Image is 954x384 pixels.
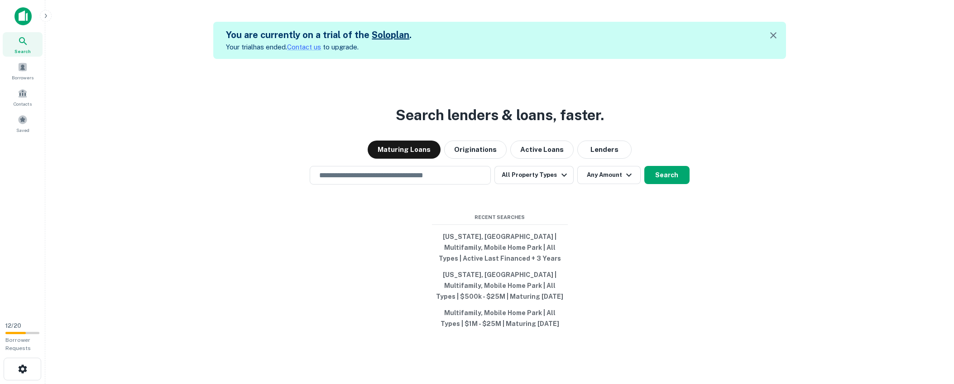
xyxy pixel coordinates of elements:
[287,43,321,51] a: Contact us
[368,141,441,159] button: Maturing Loans
[3,58,43,83] a: Borrowers
[226,28,412,42] h5: You are currently on a trial of the .
[577,166,641,184] button: Any Amount
[444,141,507,159] button: Originations
[644,166,690,184] button: Search
[3,32,43,57] a: Search
[372,29,409,40] a: Soloplan
[577,141,632,159] button: Lenders
[396,104,604,126] h3: Search lenders & loans, faster.
[510,141,574,159] button: Active Loans
[14,100,32,107] span: Contacts
[909,311,954,355] iframe: Chat Widget
[3,111,43,136] a: Saved
[432,267,568,305] button: [US_STATE], [GEOGRAPHIC_DATA] | Multifamily, Mobile Home Park | All Types | $500k - $25M | Maturi...
[5,337,31,351] span: Borrower Requests
[12,74,34,81] span: Borrowers
[14,7,32,25] img: capitalize-icon.png
[494,166,573,184] button: All Property Types
[432,214,568,221] span: Recent Searches
[226,42,412,53] p: Your trial has ended. to upgrade.
[432,305,568,332] button: Multifamily, Mobile Home Park | All Types | $1M - $25M | Maturing [DATE]
[5,322,21,329] span: 12 / 20
[16,126,29,134] span: Saved
[3,85,43,109] a: Contacts
[432,228,568,267] button: [US_STATE], [GEOGRAPHIC_DATA] | Multifamily, Mobile Home Park | All Types | Active Last Financed ...
[14,48,31,55] span: Search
